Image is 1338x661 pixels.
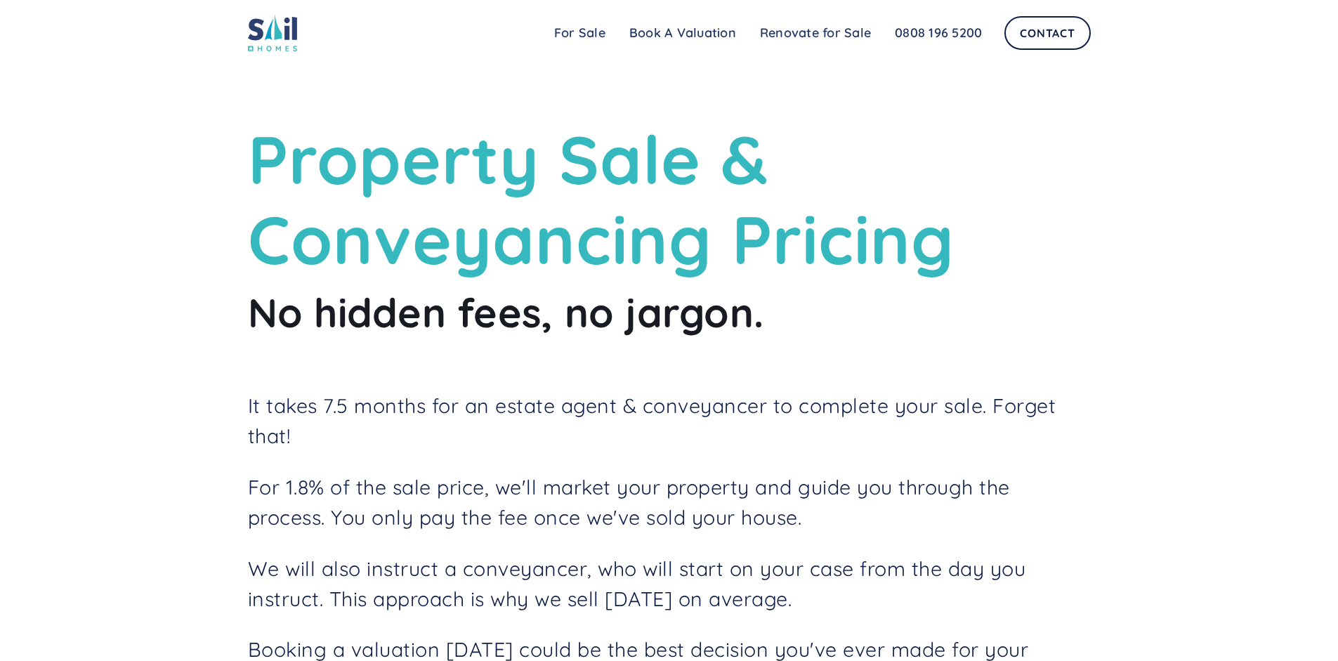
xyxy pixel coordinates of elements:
[248,14,297,51] img: sail home logo colored
[248,554,1091,614] p: We will also instruct a conveyancer, who will start on your case from the day you instruct. This ...
[248,391,1091,451] p: It takes 7.5 months for an estate agent & conveyancer to complete your sale. Forget that!
[617,19,748,47] a: Book A Valuation
[1004,16,1090,50] a: Contact
[883,19,994,47] a: 0808 196 5200
[248,287,1091,337] h2: No hidden fees, no jargon.
[542,19,617,47] a: For Sale
[248,472,1091,532] p: For 1.8% of the sale price, we'll market your property and guide you through the process. You onl...
[248,119,1091,280] h1: Property Sale & Conveyancing Pricing
[748,19,883,47] a: Renovate for Sale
